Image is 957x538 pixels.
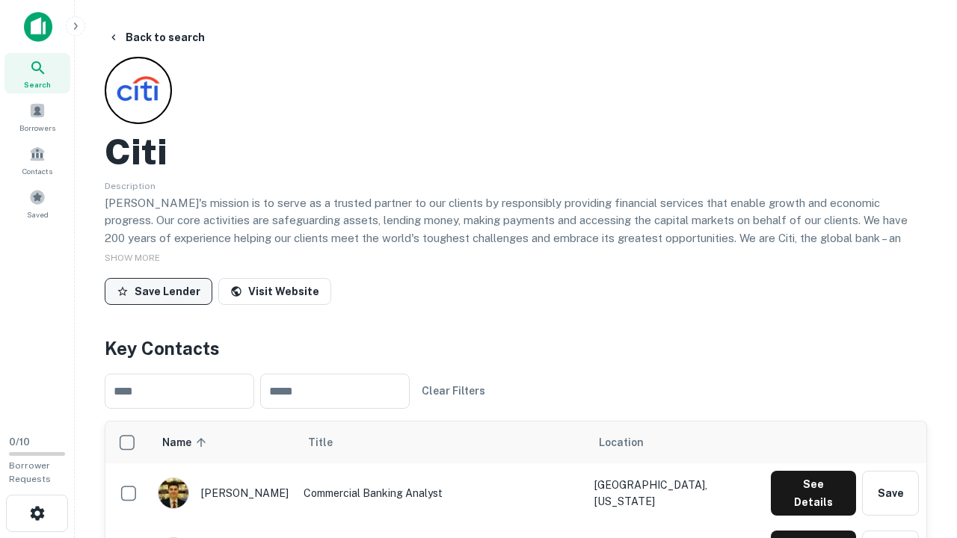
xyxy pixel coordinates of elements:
span: Title [308,433,352,451]
button: Save [862,471,919,516]
span: Name [162,433,211,451]
h2: Citi [105,130,167,173]
img: 1753279374948 [159,478,188,508]
a: Borrowers [4,96,70,137]
span: Borrowers [19,122,55,134]
a: Contacts [4,140,70,180]
span: Saved [27,208,49,220]
th: Location [587,421,763,463]
h4: Key Contacts [105,335,927,362]
a: Search [4,53,70,93]
span: SHOW MORE [105,253,160,263]
span: Borrower Requests [9,460,51,484]
div: [PERSON_NAME] [158,477,289,509]
span: Contacts [22,165,52,177]
a: Visit Website [218,278,331,305]
button: Clear Filters [416,377,491,404]
span: 0 / 10 [9,436,30,448]
p: [PERSON_NAME]'s mission is to serve as a trusted partner to our clients by responsibly providing ... [105,194,927,282]
button: See Details [771,471,856,516]
button: Back to search [102,24,211,51]
td: [GEOGRAPHIC_DATA], [US_STATE] [587,463,763,523]
span: Search [24,78,51,90]
td: Commercial Banking Analyst [296,463,587,523]
span: Description [105,181,156,191]
a: Saved [4,183,70,223]
button: Save Lender [105,278,212,305]
img: capitalize-icon.png [24,12,52,42]
iframe: Chat Widget [882,418,957,490]
span: Location [599,433,644,451]
th: Name [150,421,296,463]
th: Title [296,421,587,463]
